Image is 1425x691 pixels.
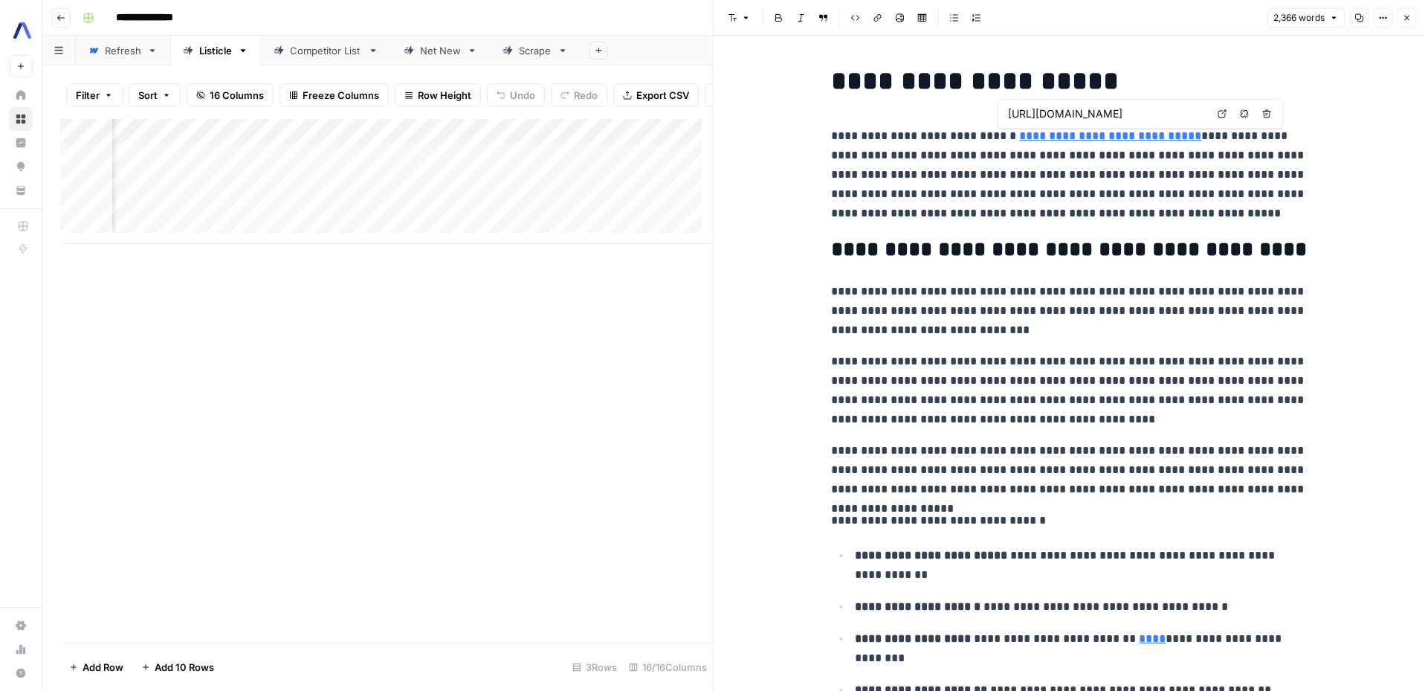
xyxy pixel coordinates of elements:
[138,88,158,103] span: Sort
[132,655,223,679] button: Add 10 Rows
[170,36,261,65] a: Listicle
[210,88,264,103] span: 16 Columns
[1267,8,1345,28] button: 2,366 words
[1273,11,1325,25] span: 2,366 words
[551,83,607,107] button: Redo
[9,661,33,685] button: Help + Support
[519,43,552,58] div: Scrape
[76,88,100,103] span: Filter
[490,36,581,65] a: Scrape
[155,660,214,675] span: Add 10 Rows
[574,88,598,103] span: Redo
[9,614,33,637] a: Settings
[187,83,274,107] button: 16 Columns
[395,83,481,107] button: Row Height
[9,83,33,107] a: Home
[418,88,471,103] span: Row Height
[261,36,391,65] a: Competitor List
[510,88,535,103] span: Undo
[566,655,623,679] div: 3 Rows
[105,43,141,58] div: Refresh
[60,655,132,679] button: Add Row
[83,660,123,675] span: Add Row
[303,88,379,103] span: Freeze Columns
[623,655,713,679] div: 16/16 Columns
[290,43,362,58] div: Competitor List
[9,107,33,131] a: Browse
[9,17,36,44] img: AssemblyAI Logo
[129,83,181,107] button: Sort
[199,43,232,58] div: Listicle
[279,83,389,107] button: Freeze Columns
[66,83,123,107] button: Filter
[420,43,461,58] div: Net New
[9,131,33,155] a: Insights
[636,88,689,103] span: Export CSV
[487,83,545,107] button: Undo
[76,36,170,65] a: Refresh
[391,36,490,65] a: Net New
[9,637,33,661] a: Usage
[9,12,33,49] button: Workspace: AssemblyAI
[9,155,33,179] a: Opportunities
[613,83,699,107] button: Export CSV
[9,179,33,202] a: Your Data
